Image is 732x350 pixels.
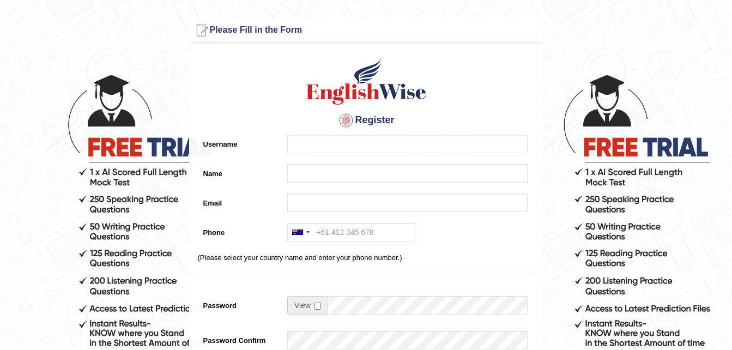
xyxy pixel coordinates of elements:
input: Show/Hide Password [314,303,321,310]
label: Password [198,296,282,311]
label: Password Confirm [198,331,282,346]
h3: Please Fill in the Form [192,22,540,39]
label: Phone [198,223,282,238]
input: +61 412 345 678 [287,223,415,242]
p: (Please select your country name and enter your phone number.) [198,252,535,263]
div: Australia: +61 [288,224,313,241]
label: Username [198,135,282,149]
h4: Register [198,112,535,129]
label: Email [198,194,282,208]
img: Logo of English Wise create a new account for intelligent practice with AI [304,57,428,106]
label: Name [198,164,282,179]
